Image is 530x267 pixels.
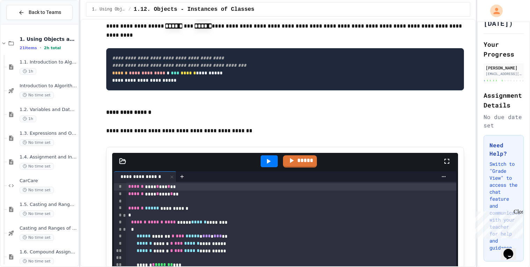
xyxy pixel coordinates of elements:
span: 1.12. Objects - Instances of Classes [134,5,255,14]
span: No time set [20,234,54,241]
span: 1h [20,116,36,122]
span: CarCare [20,178,77,184]
span: • [40,45,41,51]
span: No time set [20,258,54,265]
iframe: chat widget [472,209,523,238]
span: Casting and Ranges of variables - Quiz [20,225,77,231]
span: 1.4. Assignment and Input [20,154,77,160]
h3: Need Help? [489,141,518,158]
span: No time set [20,92,54,98]
span: 1. Using Objects and Methods [20,36,77,42]
iframe: chat widget [501,239,523,260]
h2: Your Progress [484,39,524,59]
span: / [128,7,131,12]
span: Introduction to Algorithms, Programming, and Compilers [20,83,77,89]
span: 1.5. Casting and Ranges of Values [20,202,77,208]
button: Back to Teams [6,5,73,20]
p: Switch to "Grade View" to access the chat feature and communicate with your teacher for help and ... [489,161,518,251]
div: [PERSON_NAME] [486,65,522,71]
span: 2h total [44,46,61,50]
span: No time set [20,163,54,170]
span: No time set [20,187,54,193]
div: My Account [483,3,504,19]
span: 21 items [20,46,37,50]
span: 1. Using Objects and Methods [92,7,125,12]
h2: Assignment Details [484,90,524,110]
span: 1h [20,68,36,75]
span: Back to Teams [29,9,61,16]
div: Chat with us now!Close [3,3,48,44]
span: No time set [20,139,54,146]
div: [EMAIL_ADDRESS][DOMAIN_NAME] [486,71,522,76]
span: 1.2. Variables and Data Types [20,107,77,113]
span: 1.6. Compound Assignment Operators [20,249,77,255]
span: 1.3. Expressions and Output [New] [20,131,77,136]
span: No time set [20,210,54,217]
div: No due date set [484,113,524,129]
span: 1.1. Introduction to Algorithms, Programming, and Compilers [20,59,77,65]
